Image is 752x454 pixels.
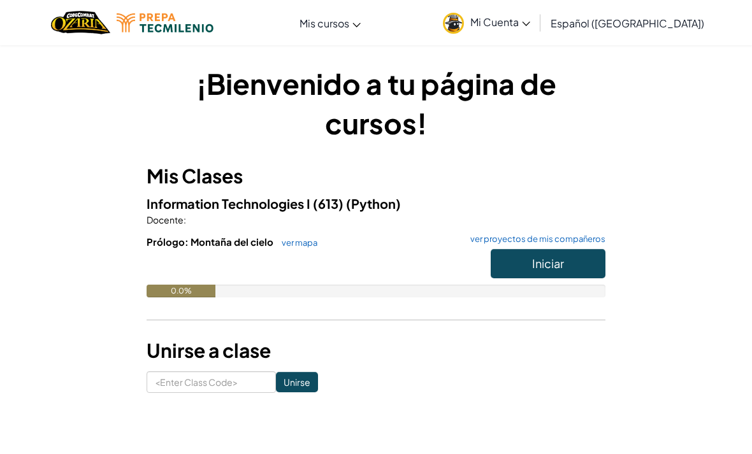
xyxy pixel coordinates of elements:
a: Español ([GEOGRAPHIC_DATA]) [544,6,711,40]
span: Prólogo: Montaña del cielo [147,236,275,248]
a: Mi Cuenta [437,3,537,43]
h3: Unirse a clase [147,336,605,365]
img: Tecmilenio logo [117,13,213,32]
a: ver mapa [275,238,317,248]
span: Mis cursos [300,17,349,30]
input: <Enter Class Code> [147,371,276,393]
a: ver proyectos de mis compañeros [464,235,605,243]
a: Mis cursos [293,6,367,40]
h1: ¡Bienvenido a tu página de cursos! [147,64,605,143]
div: 0.0% [147,285,215,297]
span: Information Technologies I (613) [147,195,346,211]
span: Español ([GEOGRAPHIC_DATA]) [551,17,704,30]
span: Iniciar [532,256,564,271]
img: avatar [443,13,464,34]
span: Mi Cuenta [470,15,530,29]
span: Docente [147,214,184,225]
button: Iniciar [491,249,605,278]
span: : [184,214,186,225]
h3: Mis Clases [147,162,605,190]
input: Unirse [276,372,318,392]
span: (Python) [346,195,401,211]
a: Ozaria by CodeCombat logo [51,10,110,36]
img: Home [51,10,110,36]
